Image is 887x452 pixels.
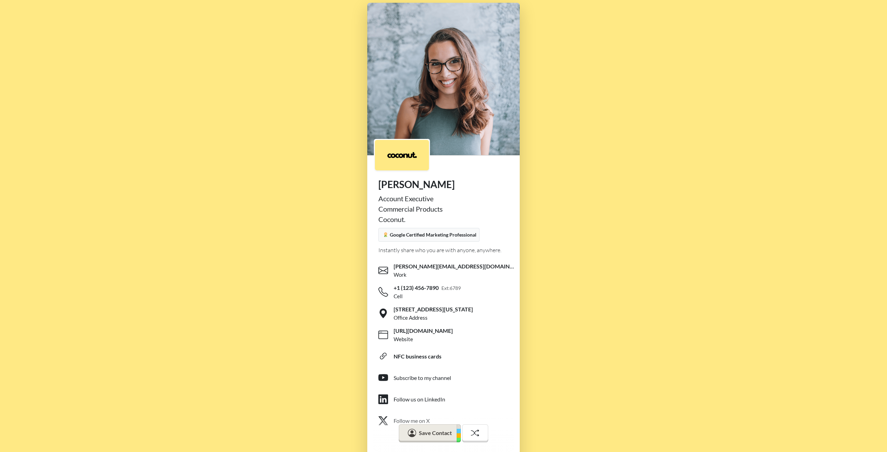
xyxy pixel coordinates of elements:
[419,429,452,436] span: Save Contact
[390,232,476,238] span: Google Certified Marketing Professional
[378,193,509,204] div: Account Executive
[367,3,520,155] img: profile picture
[378,281,514,303] a: +1 (123) 456-7890Ext:6789Cell
[394,395,445,404] div: Follow us on LinkedIn
[394,263,514,270] span: [PERSON_NAME][EMAIL_ADDRESS][DOMAIN_NAME]
[378,204,509,214] div: Commercial Products
[375,140,429,170] img: logo
[378,246,509,254] div: Instantly share who you are with anyone, anywhere.
[378,179,509,190] h1: [PERSON_NAME]
[399,424,460,442] button: Save Contact
[378,324,514,346] a: [URL][DOMAIN_NAME]Website
[378,389,514,410] a: Follow us on LinkedIn
[378,346,514,367] a: NFC business cards
[441,285,461,292] small: Ext: 6789
[378,367,514,389] a: Subscribe to my channel
[378,214,509,224] div: Coconut.
[394,292,403,300] div: Cell
[394,284,439,292] span: +1 (123) 456-7890
[381,231,390,239] img: accreditation
[394,335,413,343] div: Website
[394,327,453,335] span: [URL][DOMAIN_NAME]
[378,303,514,324] a: [STREET_ADDRESS][US_STATE]Office Address
[394,305,473,313] span: [STREET_ADDRESS][US_STATE]
[378,260,514,281] a: [PERSON_NAME][EMAIL_ADDRESS][DOMAIN_NAME]Work
[394,271,406,279] div: Work
[394,352,441,361] div: NFC business cards
[394,314,428,322] div: Office Address
[394,374,451,382] div: Subscribe to my channel
[378,410,514,432] a: Follow me on X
